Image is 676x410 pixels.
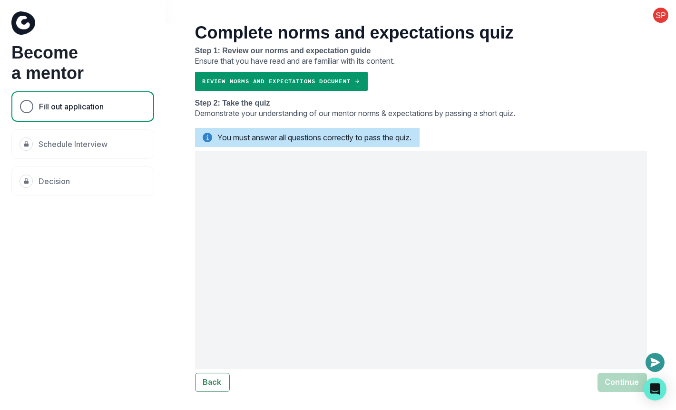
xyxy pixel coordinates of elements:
a: Review norms and expectations document [195,72,368,91]
img: Curious Cardinals Logo [11,11,35,35]
h2: Complete norms and expectations quiz [195,23,647,42]
button: Open or close messaging widget [646,353,665,372]
div: Decision [11,166,154,196]
p: Schedule Interview [39,138,108,150]
p: Fill out application [39,101,104,112]
button: profile picture [646,8,676,23]
button: Continue [598,373,647,392]
div: Open Intercom Messenger [644,378,666,400]
button: Back [195,373,230,392]
h1: Become a mentor [11,42,154,83]
div: You must answer all questions correctly to pass the quiz. [195,128,420,147]
div: Schedule Interview [11,129,154,159]
p: Decision [39,176,70,187]
div: Fill out application [11,91,154,122]
h2: Step 1: Review our norms and expectation guide [195,46,395,55]
p: Ensure that you have read and are familiar with its content. [195,46,395,67]
p: Demonstrate your understanding of our mentor norms & expectations by passing a short quiz. [195,98,516,119]
h2: Step 2: Take the quiz [195,98,516,107]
